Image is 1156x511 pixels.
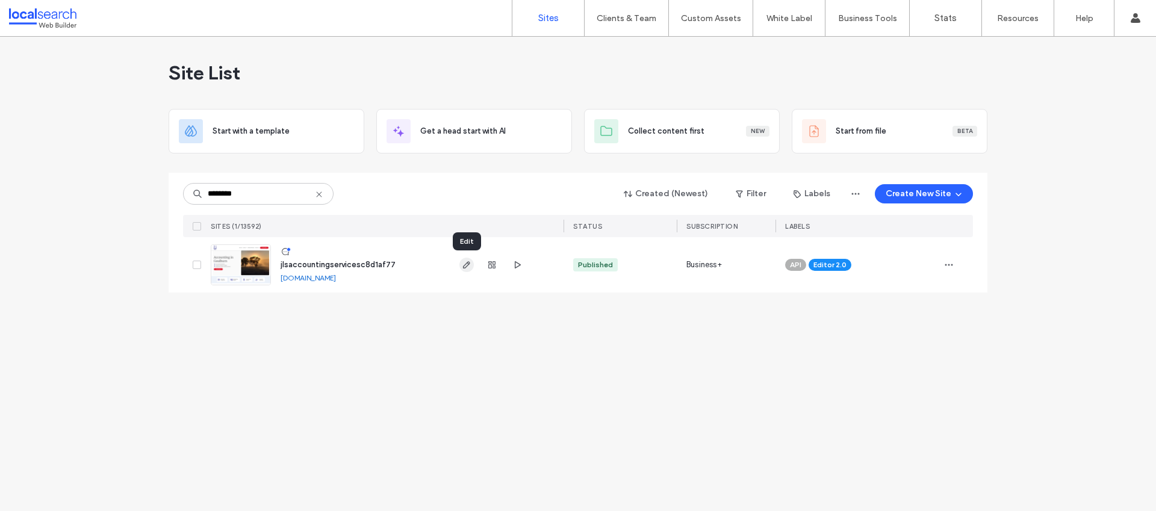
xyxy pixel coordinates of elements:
div: Start from fileBeta [792,109,987,153]
div: Beta [952,126,977,137]
div: Start with a template [169,109,364,153]
span: Help [28,8,52,19]
button: Labels [783,184,841,203]
div: Get a head start with AI [376,109,572,153]
div: Published [578,259,613,270]
a: jlsaccountingservicesc8d1af77 [281,260,396,269]
span: STATUS [573,222,602,231]
label: Resources [997,13,1039,23]
button: Filter [724,184,778,203]
span: Site List [169,61,240,85]
span: Collect content first [628,125,704,137]
span: Editor 2.0 [813,259,847,270]
a: [DOMAIN_NAME] [281,273,336,282]
span: Start with a template [213,125,290,137]
div: Edit [453,232,481,250]
span: SUBSCRIPTION [686,222,738,231]
span: SITES (1/13592) [211,222,262,231]
span: LABELS [785,222,810,231]
label: Clients & Team [597,13,656,23]
div: Collect content firstNew [584,109,780,153]
button: Created (Newest) [614,184,719,203]
button: Create New Site [875,184,973,203]
span: API [790,259,801,270]
label: Stats [934,13,957,23]
label: Sites [538,13,559,23]
div: New [746,126,769,137]
label: Help [1075,13,1093,23]
span: Start from file [836,125,886,137]
span: Business+ [686,259,722,271]
label: White Label [766,13,812,23]
label: Custom Assets [681,13,741,23]
span: Get a head start with AI [420,125,506,137]
label: Business Tools [838,13,897,23]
